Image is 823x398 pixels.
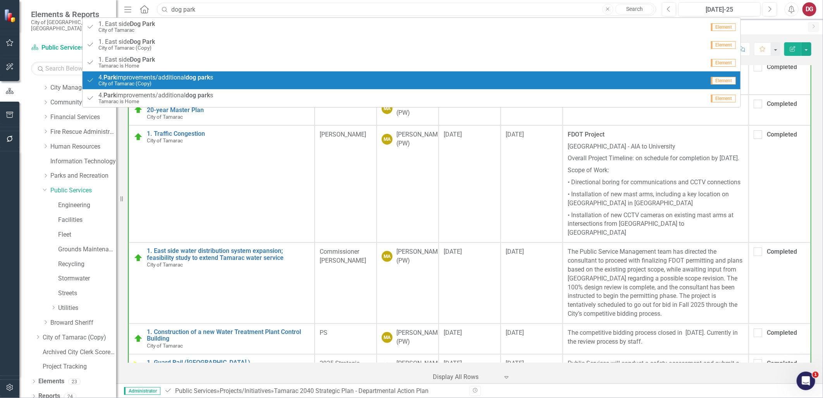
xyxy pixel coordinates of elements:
[58,274,116,283] a: Stormwater
[129,324,315,354] td: Double-Click to Edit Right Click for Context Menu
[568,247,744,318] p: The Public Service Management team has directed the consultant to proceed with finalizing FDOT pe...
[568,209,744,238] p: • Installation of new CCTV cameras on existing mast arms at intersections from [GEOGRAPHIC_DATA] ...
[164,387,464,396] div: » »
[444,248,462,255] span: [DATE]
[58,230,116,239] a: Fleet
[711,41,736,49] span: Element
[382,251,393,262] div: MA
[147,329,310,342] a: 1. Construction of a new Water Treatment Plant Control Building
[568,141,744,153] p: [GEOGRAPHIC_DATA] - AIA to University
[506,360,524,367] span: [DATE]
[134,334,143,343] img: In Progress
[802,2,816,16] div: DG
[615,4,654,15] a: Search
[315,324,377,354] td: Double-Click to Edit
[83,54,740,71] a: 1. East sideDog ParkTamarac is HomeElement
[198,74,210,81] strong: park
[377,95,439,125] td: Double-Click to Edit
[43,362,116,371] a: Project Tracking
[377,354,439,382] td: Double-Click to Edit
[130,56,141,63] strong: Dog
[147,137,183,144] span: City of Tamarac
[68,378,81,385] div: 23
[506,131,524,138] span: [DATE]
[31,62,108,75] input: Search Below...
[58,304,116,313] a: Utilities
[50,142,116,151] a: Human Resources
[98,56,155,63] span: 1. East side
[382,134,393,145] div: MA
[129,242,315,324] td: Double-Click to Edit Right Click for Context Menu
[83,71,740,89] a: 4.improvements/additionaldog parksCity of Tamarac (Copy)Element
[98,63,155,69] small: Tamarac is Home
[186,92,196,99] strong: dog
[134,132,143,142] img: In Progress
[98,27,155,33] small: City of Tamarac
[50,83,116,92] a: City Manager
[50,128,116,137] a: Fire Rescue Administration
[134,253,143,263] img: In Progress
[396,247,443,265] div: [PERSON_NAME] (PW)
[439,324,501,354] td: Double-Click to Edit
[439,125,501,242] td: Double-Click to Edit
[396,359,443,377] div: [PERSON_NAME] (PW)
[501,125,563,242] td: Double-Click to Edit
[501,324,563,354] td: Double-Click to Edit
[563,125,749,242] td: Double-Click to Edit
[50,171,116,180] a: Parks and Recreation
[377,324,439,354] td: Double-Click to Edit
[98,21,155,28] span: 1. East side
[147,343,183,349] span: City of Tamarac
[377,125,439,242] td: Double-Click to Edit
[142,20,155,28] strong: Park
[186,74,196,81] strong: dog
[147,247,310,261] a: 1. East side water distribution system expansion; feasibility study to extend Tamarac water service
[396,100,443,118] div: [PERSON_NAME] (PW)
[98,92,213,99] span: 4. improvements/additional s
[124,387,160,395] span: Administrator
[382,103,393,114] div: MA
[320,248,366,264] span: Commissioner [PERSON_NAME]
[50,186,116,195] a: Public Services
[382,363,393,374] div: MA
[98,74,213,81] span: 4. improvements/additional s
[501,95,563,125] td: Double-Click to Edit
[439,242,501,324] td: Double-Click to Edit
[444,329,462,336] span: [DATE]
[320,329,327,336] span: PS
[315,125,377,242] td: Double-Click to Edit
[134,361,143,370] img: Future
[439,95,501,125] td: Double-Click to Edit
[315,95,377,125] td: Double-Click to Edit
[568,164,744,177] p: Scope of Work:
[98,45,155,51] small: City of Tamarac (Copy)
[130,20,141,28] strong: Dog
[98,38,155,45] span: 1. East side
[147,261,183,268] span: City of Tamarac
[444,131,462,138] span: [DATE]
[4,9,17,22] img: ClearPoint Strategy
[315,242,377,324] td: Double-Click to Edit
[31,43,108,52] a: Public Services
[501,354,563,382] td: Double-Click to Edit
[43,348,116,357] a: Archived City Clerk Scorecard
[568,177,744,189] p: • Directional boring for communications and CCTV connections
[147,359,310,366] a: 1. Guard Rail ([GEOGRAPHIC_DATA] )
[568,131,604,138] strong: FDOT Project
[134,105,143,114] img: In Progress
[396,329,443,346] div: [PERSON_NAME] (PW)
[320,360,360,376] span: 2025 Strategic Planning
[501,242,563,324] td: Double-Click to Edit
[439,354,501,382] td: Double-Click to Edit
[396,130,443,148] div: [PERSON_NAME] (PW)
[58,260,116,269] a: Recycling
[711,77,736,85] span: Element
[50,157,116,166] a: Information Technology
[98,81,213,87] small: City of Tamarac (Copy)
[129,125,315,242] td: Double-Click to Edit Right Click for Context Menu
[129,354,315,382] td: Double-Click to Edit Right Click for Context Menu
[58,216,116,225] a: Facilities
[50,98,116,107] a: Community Development
[568,189,744,209] p: • Installation of new mast arms, including a key location on [GEOGRAPHIC_DATA] in [GEOGRAPHIC_DATA]
[568,329,744,346] p: The competitive bidding process closed in [DATE]. Currently in the review process by staff.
